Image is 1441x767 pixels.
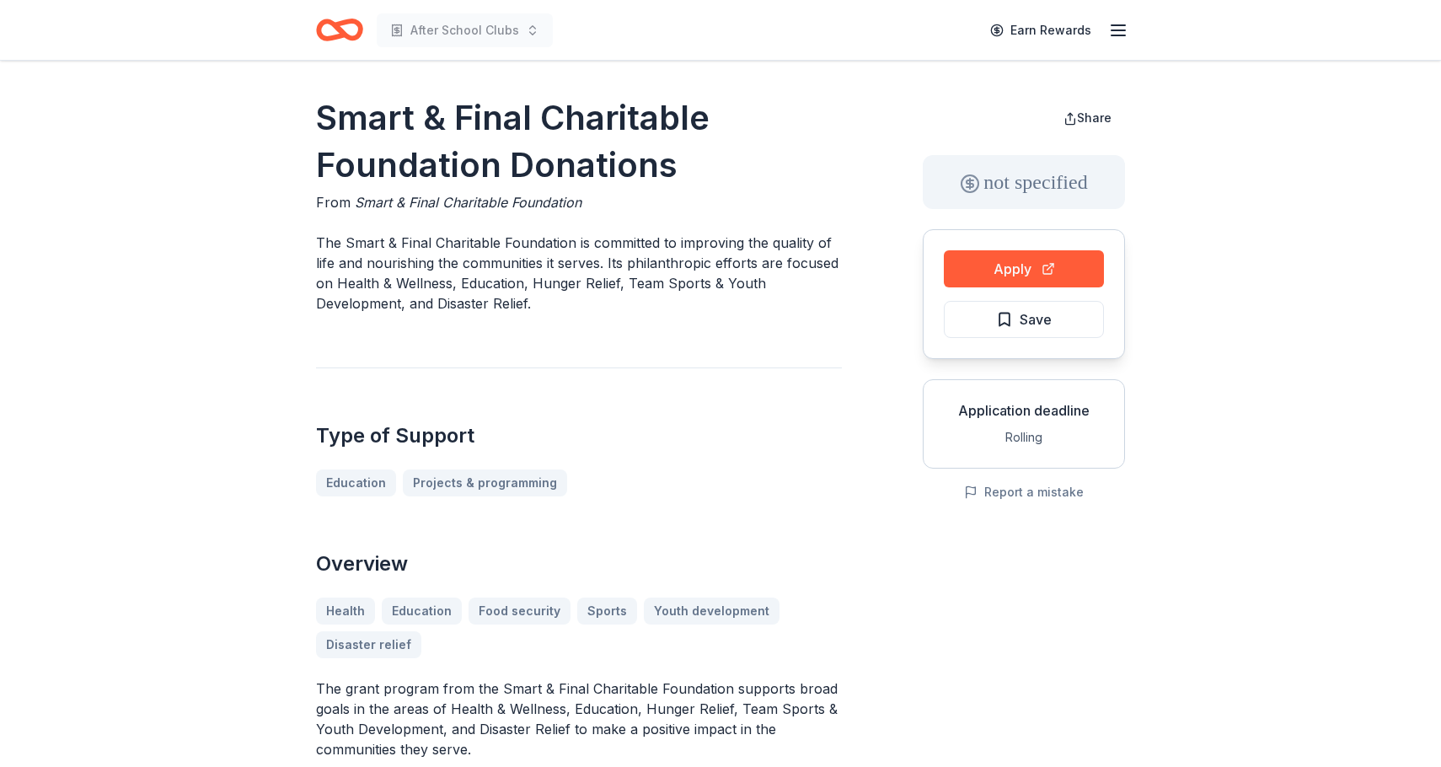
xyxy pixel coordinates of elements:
[410,20,519,40] span: After School Clubs
[937,427,1111,448] div: Rolling
[964,482,1084,502] button: Report a mistake
[316,550,842,577] h2: Overview
[937,400,1111,421] div: Application deadline
[316,233,842,314] p: The Smart & Final Charitable Foundation is committed to improving the quality of life and nourish...
[980,15,1101,46] a: Earn Rewards
[316,678,842,759] p: The grant program from the Smart & Final Charitable Foundation supports broad goals in the areas ...
[316,469,396,496] a: Education
[403,469,567,496] a: Projects & programming
[377,13,553,47] button: After School Clubs
[944,250,1104,287] button: Apply
[316,10,363,50] a: Home
[316,94,842,189] h1: Smart & Final Charitable Foundation Donations
[923,155,1125,209] div: not specified
[1020,308,1052,330] span: Save
[944,301,1104,338] button: Save
[316,192,842,212] div: From
[316,422,842,449] h2: Type of Support
[355,194,581,211] span: Smart & Final Charitable Foundation
[1050,101,1125,135] button: Share
[1077,110,1112,125] span: Share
